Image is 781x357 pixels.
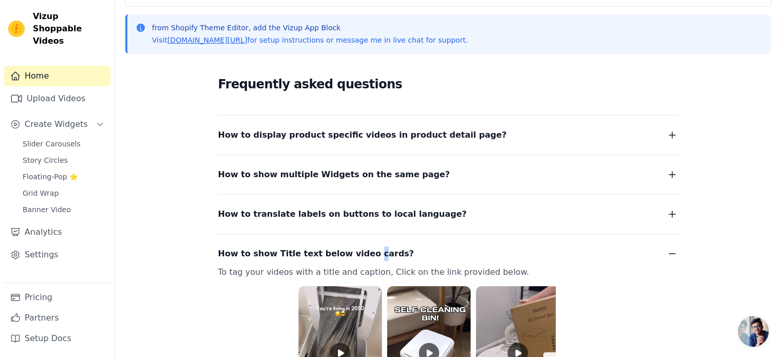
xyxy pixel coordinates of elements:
[33,10,106,47] span: Vizup Shoppable Videos
[23,204,71,215] span: Banner Video
[23,172,78,182] span: Floating-Pop ⭐
[16,202,110,217] a: Banner Video
[16,153,110,167] a: Story Circles
[4,66,110,86] a: Home
[218,207,678,221] button: How to translate labels on buttons to local language?
[738,316,769,347] div: Open chat
[4,88,110,109] a: Upload Videos
[4,245,110,265] a: Settings
[218,167,678,182] button: How to show multiple Widgets on the same page?
[218,167,450,182] span: How to show multiple Widgets on the same page?
[23,155,68,165] span: Story Circles
[23,188,59,198] span: Grid Wrap
[25,118,88,130] span: Create Widgets
[218,247,414,261] span: How to show Title text below video cards?
[16,186,110,200] a: Grid Wrap
[152,35,468,45] p: Visit for setup instructions or message me in live chat for support.
[218,247,678,261] button: How to show Title text below video cards?
[4,308,110,328] a: Partners
[218,74,678,95] h2: Frequently asked questions
[4,222,110,242] a: Analytics
[8,21,25,37] img: Vizup
[4,328,110,349] a: Setup Docs
[4,287,110,308] a: Pricing
[4,114,110,135] button: Create Widgets
[218,128,678,142] button: How to display product specific videos in product detail page?
[167,36,247,44] a: [DOMAIN_NAME][URL]
[218,207,467,221] span: How to translate labels on buttons to local language?
[23,139,81,149] span: Slider Carousels
[16,170,110,184] a: Floating-Pop ⭐
[16,137,110,151] a: Slider Carousels
[152,23,468,33] p: from Shopify Theme Editor, add the Vizup App Block
[218,128,507,142] span: How to display product specific videos in product detail page?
